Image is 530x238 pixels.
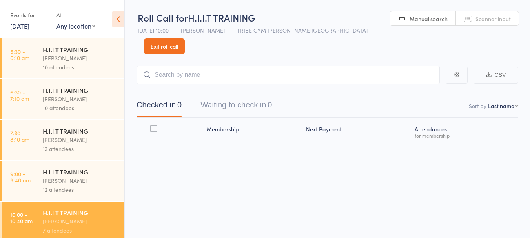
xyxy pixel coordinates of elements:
label: Sort by [469,102,486,110]
div: H.I.I.T TRAINING [43,127,118,135]
span: Roll Call for [138,11,188,24]
button: Checked in0 [137,96,182,117]
div: Next Payment [303,121,412,142]
a: 9:00 -9:40 amH.I.I.T TRAINING[PERSON_NAME]12 attendees [2,161,124,201]
div: 7 attendees [43,226,118,235]
div: At [56,9,95,22]
time: 9:00 - 9:40 am [10,171,31,183]
span: TRIBE GYM [PERSON_NAME][GEOGRAPHIC_DATA] [237,26,368,34]
div: H.I.I.T TRAINING [43,45,118,54]
div: [PERSON_NAME] [43,54,118,63]
time: 10:00 - 10:40 am [10,211,33,224]
div: [PERSON_NAME] [43,217,118,226]
a: 7:30 -8:10 amH.I.I.T TRAINING[PERSON_NAME]13 attendees [2,120,124,160]
span: [PERSON_NAME] [181,26,225,34]
div: [PERSON_NAME] [43,94,118,104]
div: 0 [268,100,272,109]
div: Any location [56,22,95,30]
span: Scanner input [475,15,511,23]
div: 10 attendees [43,63,118,72]
span: [DATE] 10:00 [138,26,169,34]
div: H.I.I.T TRAINING [43,167,118,176]
a: 5:30 -6:10 amH.I.I.T TRAINING[PERSON_NAME]10 attendees [2,38,124,78]
a: [DATE] [10,22,29,30]
div: Events for [10,9,49,22]
span: H.I.I.T TRAINING [188,11,255,24]
div: [PERSON_NAME] [43,135,118,144]
div: H.I.I.T TRAINING [43,86,118,94]
div: 10 attendees [43,104,118,113]
a: 6:30 -7:10 amH.I.I.T TRAINING[PERSON_NAME]10 attendees [2,79,124,119]
div: 12 attendees [43,185,118,194]
span: Manual search [410,15,448,23]
div: H.I.I.T TRAINING [43,208,118,217]
div: [PERSON_NAME] [43,176,118,185]
input: Search by name [137,66,440,84]
button: CSV [474,67,518,84]
div: Atten­dances [412,121,518,142]
div: for membership [415,133,515,138]
div: Last name [488,102,514,110]
a: Exit roll call [144,38,185,54]
time: 6:30 - 7:10 am [10,89,29,102]
time: 5:30 - 6:10 am [10,48,29,61]
div: 13 attendees [43,144,118,153]
div: 0 [177,100,182,109]
button: Waiting to check in0 [200,96,272,117]
time: 7:30 - 8:10 am [10,130,29,142]
div: Membership [204,121,303,142]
